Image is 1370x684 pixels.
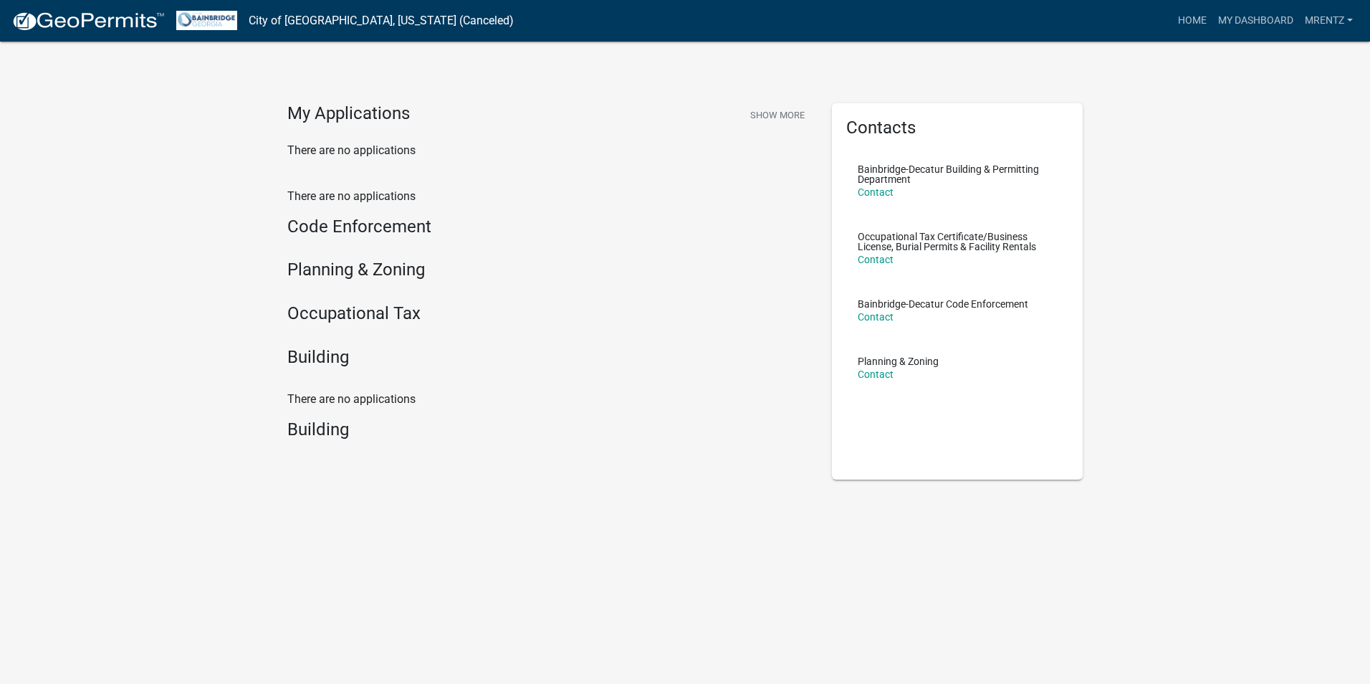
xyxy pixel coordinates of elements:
[249,9,514,33] a: City of [GEOGRAPHIC_DATA], [US_STATE] (Canceled)
[287,303,810,324] h4: Occupational Tax
[744,103,810,127] button: Show More
[176,11,237,30] img: City of Bainbridge, Georgia (Canceled)
[287,217,810,237] h4: Code Enforcement
[858,164,1057,184] p: Bainbridge-Decatur Building & Permitting Department
[287,188,810,205] p: There are no applications
[858,186,894,198] a: Contact
[858,356,939,366] p: Planning & Zoning
[1212,7,1299,34] a: My Dashboard
[846,118,1068,138] h5: Contacts
[858,311,894,323] a: Contact
[287,103,410,125] h4: My Applications
[287,142,810,159] p: There are no applications
[287,347,810,368] h4: Building
[858,254,894,265] a: Contact
[287,260,810,280] h4: Planning & Zoning
[287,391,810,408] p: There are no applications
[858,232,1057,252] p: Occupational Tax Certificate/Business License, Burial Permits & Facility Rentals
[858,369,894,380] a: Contact
[287,419,810,440] h4: Building
[858,299,1028,309] p: Bainbridge-Decatur Code Enforcement
[1299,7,1359,34] a: Mrentz
[1172,7,1212,34] a: Home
